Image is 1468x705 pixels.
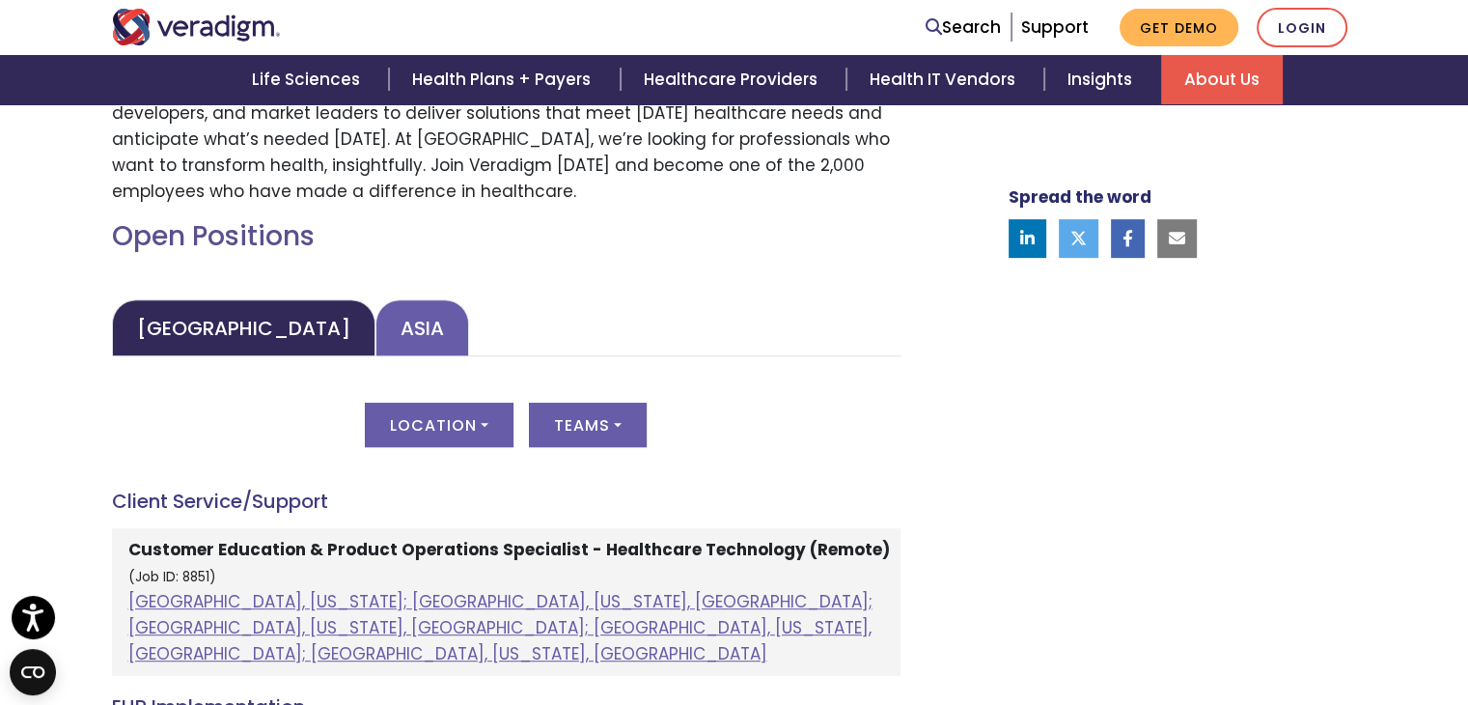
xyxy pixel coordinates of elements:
[529,403,647,447] button: Teams
[1161,55,1283,104] a: About Us
[128,568,216,586] small: (Job ID: 8851)
[112,490,900,513] h4: Client Service/Support
[375,299,469,356] a: Asia
[112,9,281,45] img: Veradigm logo
[926,14,1001,41] a: Search
[365,403,513,447] button: Location
[1257,8,1347,47] a: Login
[112,73,900,205] p: Join a passionate team of dedicated associates who work side-by-side with caregivers, developers,...
[621,55,846,104] a: Healthcare Providers
[1120,9,1238,46] a: Get Demo
[128,538,890,561] strong: Customer Education & Product Operations Specialist - Healthcare Technology (Remote)
[229,55,389,104] a: Life Sciences
[389,55,620,104] a: Health Plans + Payers
[112,220,900,253] h2: Open Positions
[846,55,1044,104] a: Health IT Vendors
[10,649,56,695] button: Open CMP widget
[1021,15,1089,39] a: Support
[128,590,872,665] a: [GEOGRAPHIC_DATA], [US_STATE]; [GEOGRAPHIC_DATA], [US_STATE], [GEOGRAPHIC_DATA]; [GEOGRAPHIC_DATA...
[1009,185,1151,209] strong: Spread the word
[112,299,375,356] a: [GEOGRAPHIC_DATA]
[1044,55,1161,104] a: Insights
